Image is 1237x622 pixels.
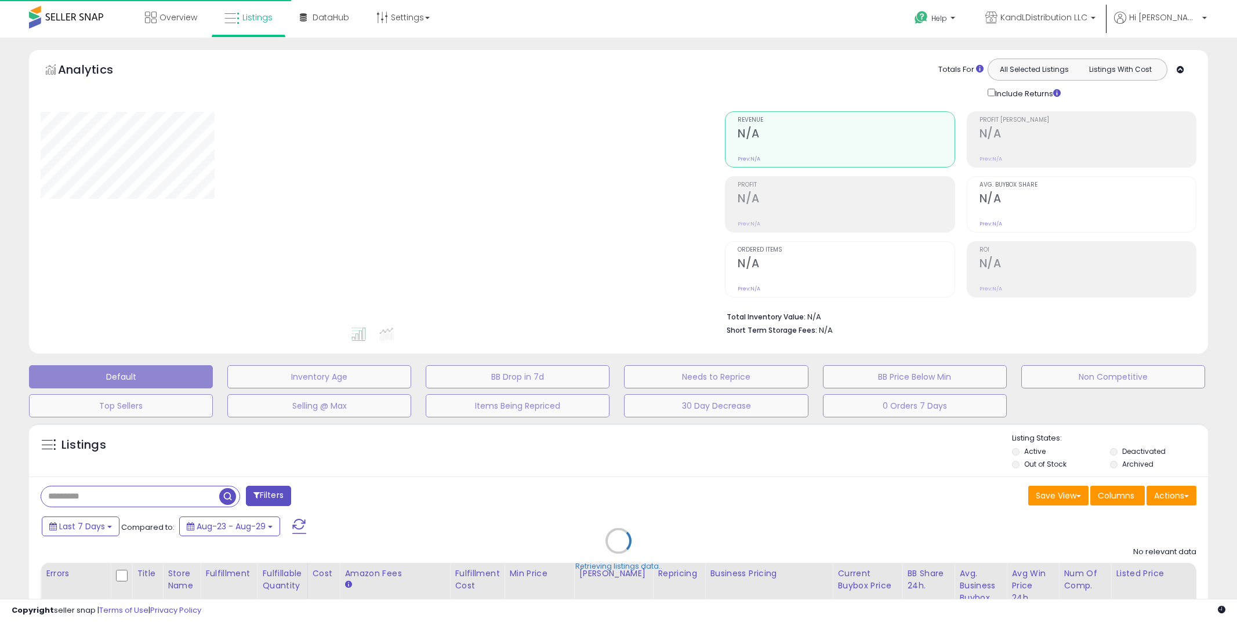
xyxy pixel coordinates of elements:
[624,394,808,417] button: 30 Day Decrease
[819,325,833,336] span: N/A
[980,285,1002,292] small: Prev: N/A
[980,192,1196,208] h2: N/A
[738,220,760,227] small: Prev: N/A
[980,155,1002,162] small: Prev: N/A
[727,309,1188,323] li: N/A
[980,117,1196,123] span: Profit [PERSON_NAME]
[738,182,954,188] span: Profit
[931,13,947,23] span: Help
[313,12,349,23] span: DataHub
[980,247,1196,253] span: ROI
[159,12,197,23] span: Overview
[738,192,954,208] h2: N/A
[980,257,1196,272] h2: N/A
[980,182,1196,188] span: Avg. Buybox Share
[12,605,54,616] strong: Copyright
[738,247,954,253] span: Ordered Items
[823,365,1007,388] button: BB Price Below Min
[29,394,213,417] button: Top Sellers
[426,365,610,388] button: BB Drop in 7d
[738,257,954,272] h2: N/A
[1021,365,1205,388] button: Non Competitive
[58,61,136,81] h5: Analytics
[227,394,411,417] button: Selling @ Max
[980,220,1002,227] small: Prev: N/A
[29,365,213,388] button: Default
[738,117,954,123] span: Revenue
[938,64,984,75] div: Totals For
[227,365,411,388] button: Inventory Age
[914,10,928,25] i: Get Help
[575,561,662,572] div: Retrieving listings data..
[979,86,1075,100] div: Include Returns
[738,285,760,292] small: Prev: N/A
[905,2,967,38] a: Help
[1000,12,1087,23] span: KandLDistribution LLC
[1114,12,1207,38] a: Hi [PERSON_NAME]
[727,325,817,335] b: Short Term Storage Fees:
[12,605,201,616] div: seller snap | |
[242,12,273,23] span: Listings
[727,312,806,322] b: Total Inventory Value:
[624,365,808,388] button: Needs to Reprice
[738,127,954,143] h2: N/A
[1077,62,1163,77] button: Listings With Cost
[1129,12,1199,23] span: Hi [PERSON_NAME]
[991,62,1078,77] button: All Selected Listings
[980,127,1196,143] h2: N/A
[426,394,610,417] button: Items Being Repriced
[738,155,760,162] small: Prev: N/A
[823,394,1007,417] button: 0 Orders 7 Days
